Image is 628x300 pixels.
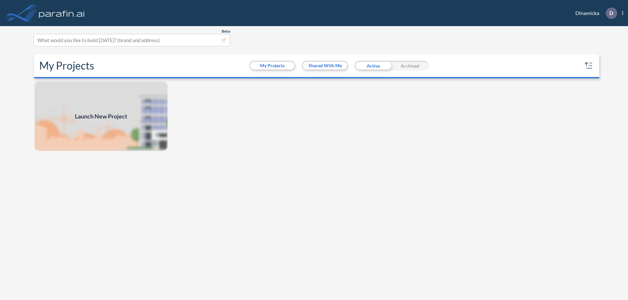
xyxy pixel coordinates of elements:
[34,81,168,151] img: add
[250,62,294,70] button: My Projects
[222,29,230,34] span: Beta
[38,7,86,20] img: logo
[34,81,168,151] a: Launch New Project
[303,62,347,70] button: Shared With Me
[75,112,127,121] span: Launch New Project
[39,59,94,72] h2: My Projects
[609,10,613,16] p: D
[566,8,623,19] div: Dinamicka
[355,61,392,71] div: Active
[584,60,594,71] button: sort
[392,61,428,71] div: Archived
